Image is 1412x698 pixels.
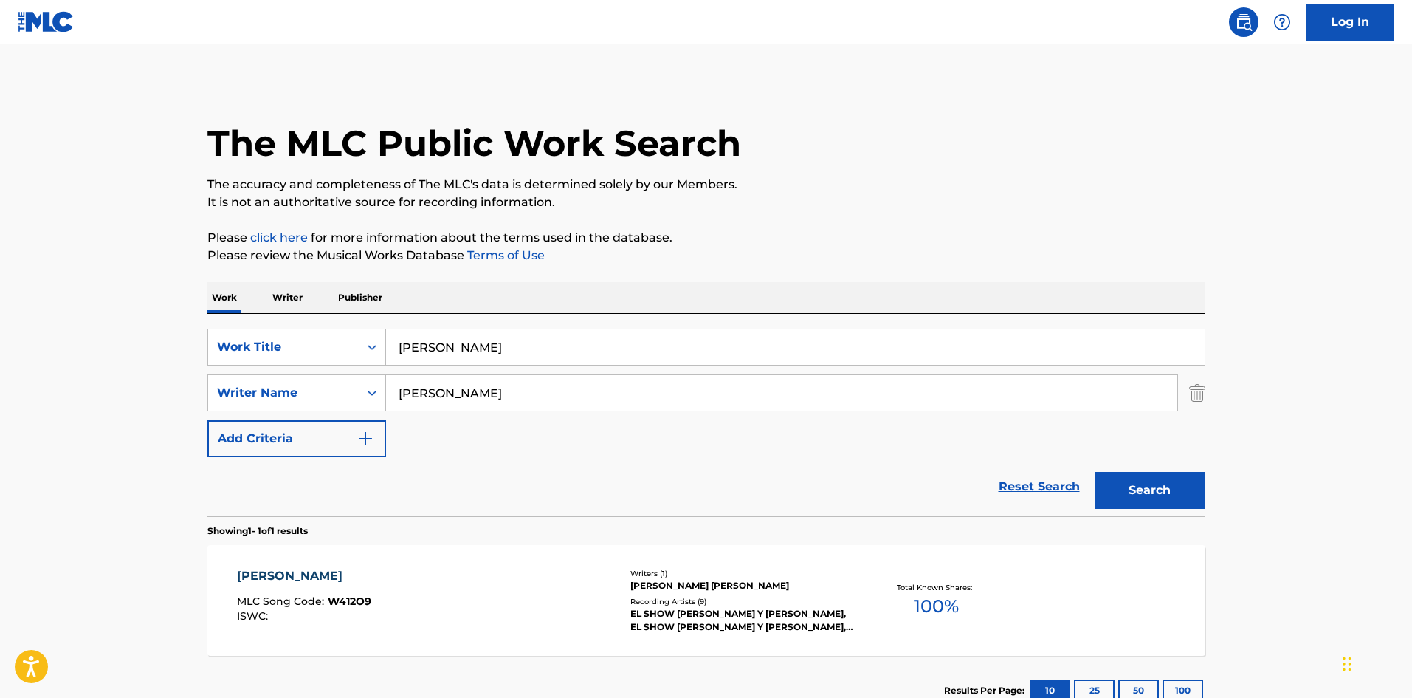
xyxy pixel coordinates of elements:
[207,176,1205,194] p: The accuracy and completeness of The MLC's data is determined solely by our Members.
[1306,4,1394,41] a: Log In
[18,11,75,32] img: MLC Logo
[207,194,1205,211] p: It is not an authoritative source for recording information.
[250,230,308,244] a: click here
[630,568,853,579] div: Writers ( 1 )
[630,579,853,592] div: [PERSON_NAME] [PERSON_NAME]
[1235,13,1253,31] img: search
[897,582,976,593] p: Total Known Shares:
[914,593,959,620] span: 100 %
[334,282,387,313] p: Publisher
[464,248,545,262] a: Terms of Use
[328,595,371,608] span: W412O9
[357,430,374,448] img: 9d2ae6d4665cec9f34b9.svg
[207,420,386,457] button: Add Criteria
[1267,7,1297,37] div: Help
[207,329,1205,516] form: Search Form
[237,567,371,585] div: [PERSON_NAME]
[630,596,853,607] div: Recording Artists ( 9 )
[1189,374,1205,411] img: Delete Criterion
[217,338,350,356] div: Work Title
[1338,627,1412,698] div: Widget de chat
[237,595,328,608] span: MLC Song Code :
[1229,7,1258,37] a: Public Search
[207,121,741,165] h1: The MLC Public Work Search
[1338,627,1412,698] iframe: Chat Widget
[630,607,853,634] div: EL SHOW [PERSON_NAME] Y [PERSON_NAME], EL SHOW [PERSON_NAME] Y [PERSON_NAME], EL SHOW [PERSON_NAM...
[1273,13,1291,31] img: help
[944,684,1028,697] p: Results Per Page:
[237,609,272,623] span: ISWC :
[991,471,1087,503] a: Reset Search
[1095,472,1205,509] button: Search
[217,384,350,402] div: Writer Name
[268,282,307,313] p: Writer
[207,524,308,538] p: Showing 1 - 1 of 1 results
[207,282,241,313] p: Work
[207,247,1205,264] p: Please review the Musical Works Database
[207,229,1205,247] p: Please for more information about the terms used in the database.
[207,545,1205,656] a: [PERSON_NAME]MLC Song Code:W412O9ISWC:Writers (1)[PERSON_NAME] [PERSON_NAME]Recording Artists (9)...
[1343,642,1351,686] div: Arrastrar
